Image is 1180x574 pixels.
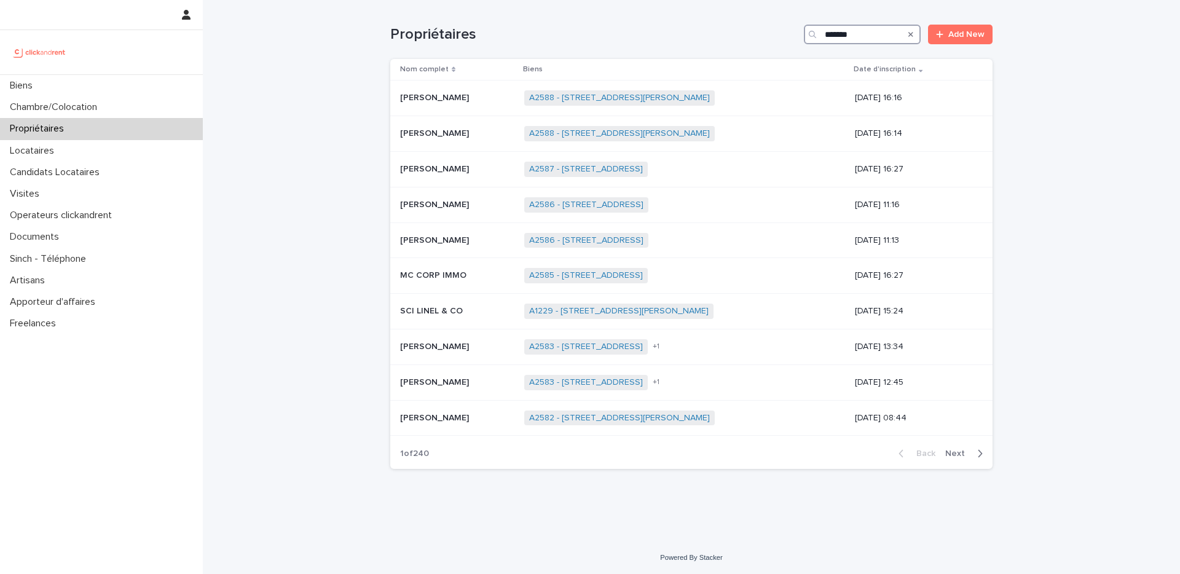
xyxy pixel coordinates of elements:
p: Artisans [5,275,55,286]
span: + 1 [653,343,659,350]
p: [PERSON_NAME] [400,375,471,388]
tr: [PERSON_NAME][PERSON_NAME] A2587 - [STREET_ADDRESS] [DATE] 16:27 [390,151,993,187]
p: [PERSON_NAME] [400,339,471,352]
p: [DATE] 08:44 [855,413,973,423]
p: Biens [523,63,543,76]
button: Back [889,448,940,459]
p: Chambre/Colocation [5,101,107,113]
p: Candidats Locataires [5,167,109,178]
p: Documents [5,231,69,243]
p: [DATE] 16:14 [855,128,973,139]
tr: [PERSON_NAME][PERSON_NAME] A2583 - [STREET_ADDRESS] +1[DATE] 13:34 [390,329,993,364]
p: [PERSON_NAME] [400,411,471,423]
p: [PERSON_NAME] [400,197,471,210]
p: [DATE] 12:45 [855,377,973,388]
a: A2586 - [STREET_ADDRESS] [529,235,643,246]
p: Propriétaires [5,123,74,135]
a: A2586 - [STREET_ADDRESS] [529,200,643,210]
tr: [PERSON_NAME][PERSON_NAME] A2586 - [STREET_ADDRESS] [DATE] 11:13 [390,222,993,258]
p: [DATE] 16:16 [855,93,973,103]
p: [DATE] 13:34 [855,342,973,352]
a: A2588 - [STREET_ADDRESS][PERSON_NAME] [529,93,710,103]
tr: [PERSON_NAME][PERSON_NAME] A2583 - [STREET_ADDRESS] +1[DATE] 12:45 [390,364,993,400]
p: [DATE] 11:16 [855,200,973,210]
p: [PERSON_NAME] [400,126,471,139]
a: A1229 - [STREET_ADDRESS][PERSON_NAME] [529,306,709,316]
tr: SCI LINEL & COSCI LINEL & CO A1229 - [STREET_ADDRESS][PERSON_NAME] [DATE] 15:24 [390,294,993,329]
p: Apporteur d'affaires [5,296,105,308]
p: [DATE] 16:27 [855,270,973,281]
h1: Propriétaires [390,26,799,44]
p: Sinch - Téléphone [5,253,96,265]
a: Powered By Stacker [660,554,722,561]
a: A2582 - [STREET_ADDRESS][PERSON_NAME] [529,413,710,423]
a: Add New [928,25,993,44]
p: [DATE] 16:27 [855,164,973,175]
tr: [PERSON_NAME][PERSON_NAME] A2586 - [STREET_ADDRESS] [DATE] 11:16 [390,187,993,222]
a: A2585 - [STREET_ADDRESS] [529,270,643,281]
a: A2588 - [STREET_ADDRESS][PERSON_NAME] [529,128,710,139]
button: Next [940,448,993,459]
a: A2583 - [STREET_ADDRESS] [529,342,643,352]
tr: [PERSON_NAME][PERSON_NAME] A2588 - [STREET_ADDRESS][PERSON_NAME] [DATE] 16:16 [390,81,993,116]
span: + 1 [653,379,659,386]
p: 1 of 240 [390,439,439,469]
p: Locataires [5,145,64,157]
p: Date d'inscription [854,63,916,76]
a: A2583 - [STREET_ADDRESS] [529,377,643,388]
p: Operateurs clickandrent [5,210,122,221]
span: Back [909,449,935,458]
p: SCI LINEL & CO [400,304,465,316]
tr: [PERSON_NAME][PERSON_NAME] A2588 - [STREET_ADDRESS][PERSON_NAME] [DATE] 16:14 [390,116,993,152]
p: [DATE] 15:24 [855,306,973,316]
p: MC CORP IMMO [400,268,469,281]
p: Freelances [5,318,66,329]
p: Visites [5,188,49,200]
span: Next [945,449,972,458]
p: [PERSON_NAME] [400,233,471,246]
p: [PERSON_NAME] [400,90,471,103]
tr: MC CORP IMMOMC CORP IMMO A2585 - [STREET_ADDRESS] [DATE] 16:27 [390,258,993,294]
p: Biens [5,80,42,92]
img: UCB0brd3T0yccxBKYDjQ [10,40,69,65]
p: [DATE] 11:13 [855,235,973,246]
tr: [PERSON_NAME][PERSON_NAME] A2582 - [STREET_ADDRESS][PERSON_NAME] [DATE] 08:44 [390,400,993,436]
p: Nom complet [400,63,449,76]
p: [PERSON_NAME] [400,162,471,175]
a: A2587 - [STREET_ADDRESS] [529,164,643,175]
input: Search [804,25,921,44]
span: Add New [948,30,985,39]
